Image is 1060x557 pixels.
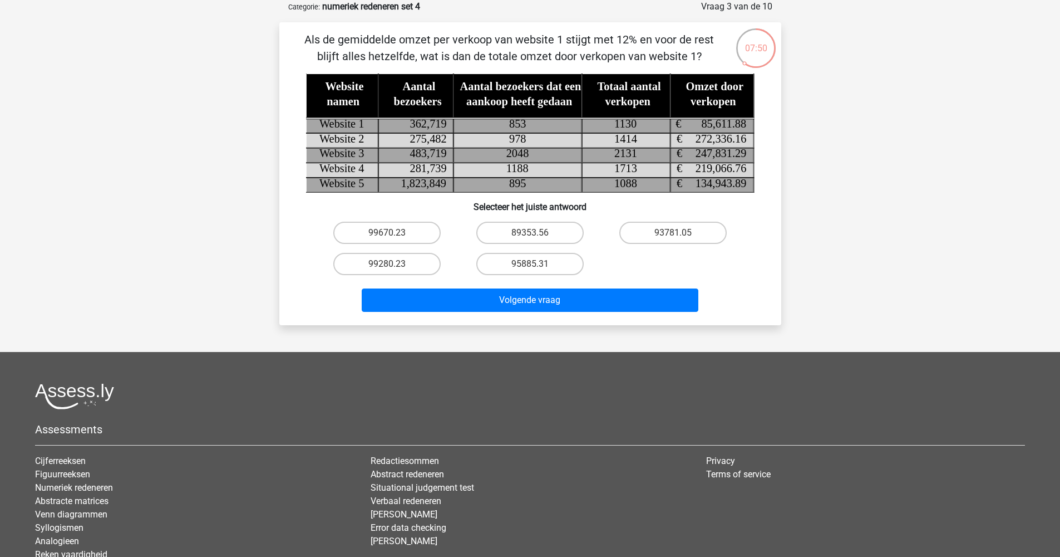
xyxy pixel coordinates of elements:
a: Verbaal redeneren [371,496,441,506]
tspan: bezoekers [393,95,441,108]
tspan: € [676,118,681,130]
tspan: € [677,162,682,174]
label: 95885.31 [476,253,584,275]
tspan: 85,611.88 [701,118,746,130]
a: Error data checking [371,522,446,533]
tspan: Aantal bezoekers dat een [460,81,581,93]
tspan: 247,831.29 [696,148,747,160]
tspan: 275,482 [410,133,446,145]
tspan: 1713 [614,162,637,174]
tspan: Website 5 [319,177,364,189]
label: 93781.05 [619,222,727,244]
a: Analogieen [35,536,79,546]
tspan: Omzet door [686,81,743,93]
tspan: 1414 [614,133,637,145]
h6: Selecteer het juiste antwoord [297,193,763,212]
tspan: € [677,133,682,145]
tspan: 2131 [614,148,637,160]
a: Privacy [706,456,735,466]
tspan: Website 4 [319,162,364,174]
a: Figuurreeksen [35,469,90,480]
tspan: 483,719 [410,148,446,160]
strong: numeriek redeneren set 4 [322,1,420,12]
tspan: Website 3 [319,148,364,160]
small: Categorie: [288,3,320,11]
tspan: 281,739 [410,162,446,174]
a: Syllogismen [35,522,83,533]
tspan: 853 [509,118,526,130]
tspan: 978 [509,133,526,145]
label: 99670.23 [333,222,441,244]
tspan: 134,943.89 [696,177,747,189]
tspan: Aantal [402,81,435,93]
a: Venn diagrammen [35,509,107,520]
tspan: 362,719 [410,118,446,130]
a: Cijferreeksen [35,456,86,466]
a: [PERSON_NAME] [371,509,437,520]
p: Als de gemiddelde omzet per verkoop van website 1 stijgt met 12% en voor de rest blijft alles het... [297,31,722,65]
img: Assessly logo [35,383,114,409]
tspan: 1130 [614,118,637,130]
tspan: aankoop heeft gedaan [466,95,573,108]
tspan: 895 [509,177,526,189]
tspan: € [677,177,682,189]
tspan: 1188 [506,162,528,174]
a: Numeriek redeneren [35,482,113,493]
tspan: € [677,148,682,160]
tspan: Website [325,81,363,93]
a: [PERSON_NAME] [371,536,437,546]
a: Terms of service [706,469,771,480]
tspan: 2048 [506,148,529,160]
div: 07:50 [735,27,777,55]
tspan: verkopen [605,95,650,108]
tspan: 272,336.16 [696,133,747,145]
label: 99280.23 [333,253,441,275]
tspan: 219,066.76 [696,162,747,174]
a: Abstracte matrices [35,496,109,506]
tspan: Totaal aantal [597,81,661,93]
a: Redactiesommen [371,456,439,466]
button: Volgende vraag [362,289,698,312]
tspan: Website 1 [319,118,364,130]
h5: Assessments [35,423,1025,436]
tspan: 1,823,849 [401,177,446,189]
a: Abstract redeneren [371,469,444,480]
tspan: 1088 [614,177,637,189]
tspan: verkopen [691,95,736,108]
tspan: namen [327,95,360,108]
label: 89353.56 [476,222,584,244]
a: Situational judgement test [371,482,474,493]
tspan: Website 2 [319,133,364,145]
